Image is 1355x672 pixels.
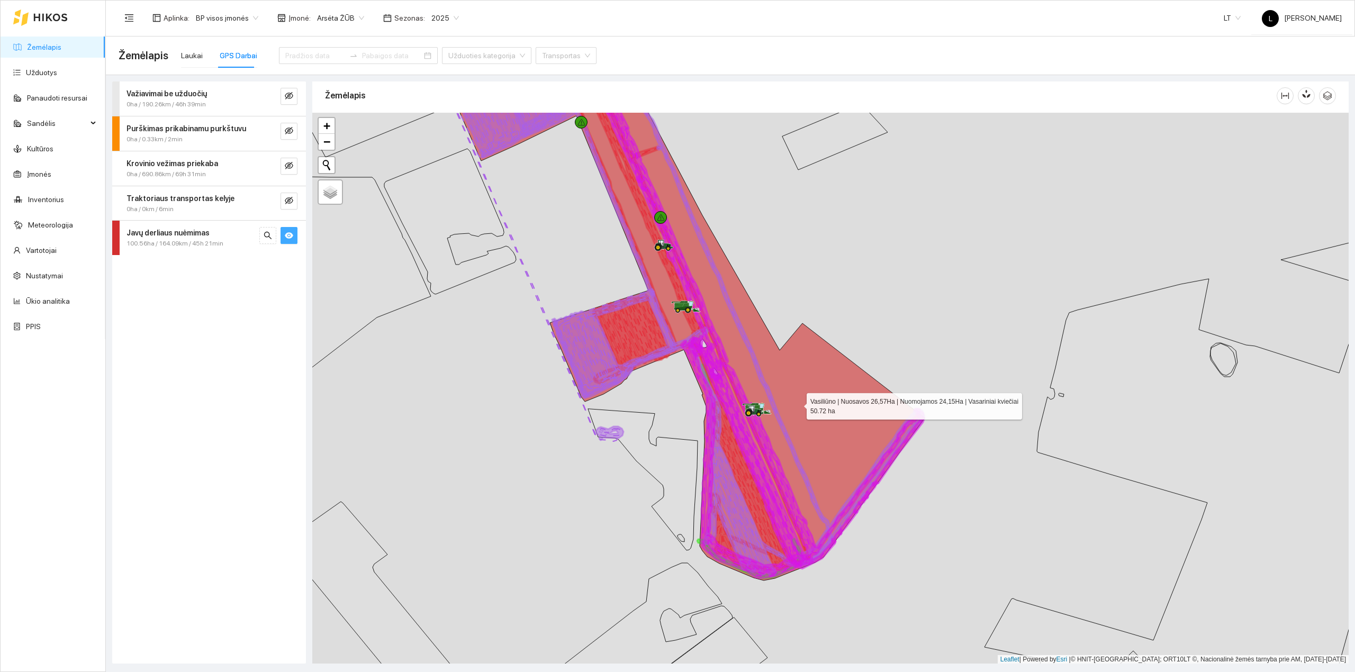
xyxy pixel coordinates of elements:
strong: Javų derliaus nuėmimas [127,229,210,237]
span: layout [152,14,161,22]
strong: Krovinio vežimas priekaba [127,159,218,168]
button: eye-invisible [281,123,297,140]
span: Įmonė : [288,12,311,24]
span: 0ha / 0km / 6min [127,204,174,214]
input: Pradžios data [285,50,345,61]
span: Aplinka : [164,12,189,24]
span: + [323,119,330,132]
button: eye-invisible [281,193,297,210]
a: Zoom in [319,118,335,134]
a: Meteorologija [28,221,73,229]
div: Krovinio vežimas priekaba0ha / 690.86km / 69h 31mineye-invisible [112,151,306,186]
span: eye-invisible [285,126,293,137]
button: search [259,227,276,244]
strong: Purškimas prikabinamu purkštuvu [127,124,246,133]
span: swap-right [349,51,358,60]
span: 0ha / 190.26km / 46h 39min [127,99,206,110]
div: Laukai [181,50,203,61]
span: 2025 [431,10,459,26]
a: Nustatymai [26,271,63,280]
a: PPIS [26,322,41,331]
div: GPS Darbai [220,50,257,61]
span: | [1069,656,1071,663]
span: menu-fold [124,13,134,23]
a: Vartotojai [26,246,57,255]
a: Kultūros [27,144,53,153]
div: | Powered by © HNIT-[GEOGRAPHIC_DATA]; ORT10LT ©, Nacionalinė žemės tarnyba prie AM, [DATE]-[DATE] [998,655,1349,664]
span: 0ha / 690.86km / 69h 31min [127,169,206,179]
span: calendar [383,14,392,22]
span: eye-invisible [285,161,293,171]
strong: Traktoriaus transportas kelyje [127,194,234,203]
a: Layers [319,180,342,204]
span: BP visos įmonės [196,10,258,26]
span: 100.56ha / 164.09km / 45h 21min [127,239,223,249]
span: L [1269,10,1272,27]
span: Arsėta ŽŪB [317,10,364,26]
a: Zoom out [319,134,335,150]
button: eye-invisible [281,88,297,105]
span: Sandėlis [27,113,87,134]
div: Žemėlapis [325,80,1277,111]
button: eye [281,227,297,244]
a: Užduotys [26,68,57,77]
a: Esri [1056,656,1068,663]
button: Initiate a new search [319,157,335,173]
span: eye-invisible [285,92,293,102]
div: Traktoriaus transportas kelyje0ha / 0km / 6mineye-invisible [112,186,306,221]
button: menu-fold [119,7,140,29]
span: Sezonas : [394,12,425,24]
span: to [349,51,358,60]
span: eye [285,231,293,241]
a: Ūkio analitika [26,297,70,305]
span: Žemėlapis [119,47,168,64]
a: Žemėlapis [27,43,61,51]
a: Inventorius [28,195,64,204]
div: Važiavimai be užduočių0ha / 190.26km / 46h 39mineye-invisible [112,81,306,116]
div: Purškimas prikabinamu purkštuvu0ha / 0.33km / 2mineye-invisible [112,116,306,151]
button: column-width [1277,87,1294,104]
span: eye-invisible [285,196,293,206]
strong: Važiavimai be užduočių [127,89,207,98]
span: − [323,135,330,148]
a: Leaflet [1000,656,1019,663]
span: search [264,231,272,241]
span: [PERSON_NAME] [1262,14,1342,22]
a: Įmonės [27,170,51,178]
span: 0ha / 0.33km / 2min [127,134,183,144]
div: Javų derliaus nuėmimas100.56ha / 164.09km / 45h 21minsearcheye [112,221,306,255]
input: Pabaigos data [362,50,422,61]
span: shop [277,14,286,22]
span: column-width [1277,92,1293,100]
span: LT [1224,10,1241,26]
a: Panaudoti resursai [27,94,87,102]
button: eye-invisible [281,158,297,175]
